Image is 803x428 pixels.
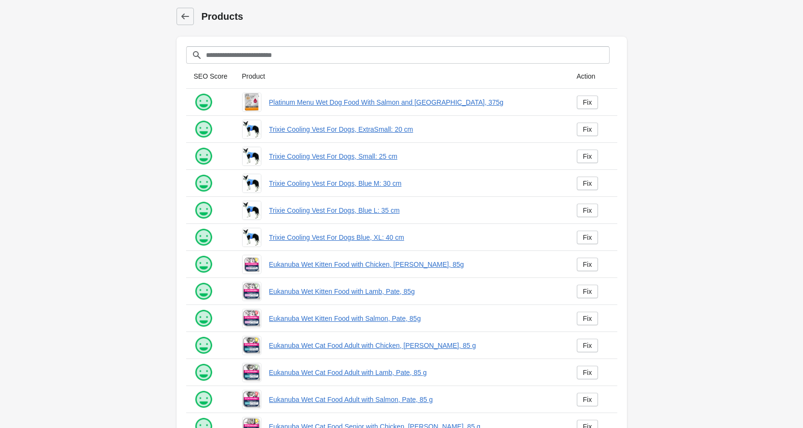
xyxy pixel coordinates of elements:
[194,282,213,301] img: happy.png
[583,342,592,349] div: Fix
[583,179,592,187] div: Fix
[194,174,213,193] img: happy.png
[583,98,592,106] div: Fix
[269,233,561,242] a: Trixie Cooling Vest For Dogs Blue, XL: 40 cm
[577,285,599,298] a: Fix
[194,147,213,166] img: happy.png
[194,93,213,112] img: happy.png
[194,255,213,274] img: happy.png
[194,309,213,328] img: happy.png
[583,207,592,214] div: Fix
[269,287,561,296] a: Eukanuba Wet Kitten Food with Lamb, Pate, 85g
[577,393,599,406] a: Fix
[202,10,627,23] h1: Products
[194,390,213,409] img: happy.png
[577,123,599,136] a: Fix
[569,64,617,89] th: Action
[269,179,561,188] a: Trixie Cooling Vest For Dogs, Blue M: 30 cm
[577,150,599,163] a: Fix
[269,124,561,134] a: Trixie Cooling Vest For Dogs, ExtraSmall: 20 cm
[269,368,561,377] a: Eukanuba Wet Cat Food Adult with Lamb, Pate, 85 g
[194,363,213,382] img: happy.png
[577,177,599,190] a: Fix
[269,152,561,161] a: Trixie Cooling Vest For Dogs, Small: 25 cm
[269,395,561,404] a: Eukanuba Wet Cat Food Adult with Salmon, Pate, 85 g
[194,228,213,247] img: happy.png
[583,234,592,241] div: Fix
[583,261,592,268] div: Fix
[583,369,592,376] div: Fix
[577,204,599,217] a: Fix
[186,64,234,89] th: SEO Score
[577,339,599,352] a: Fix
[577,231,599,244] a: Fix
[269,97,561,107] a: Platinum Menu Wet Dog Food With Salmon and [GEOGRAPHIC_DATA], 375g
[269,206,561,215] a: Trixie Cooling Vest For Dogs, Blue L: 35 cm
[194,336,213,355] img: happy.png
[234,64,569,89] th: Product
[269,341,561,350] a: Eukanuba Wet Cat Food Adult with Chicken, [PERSON_NAME], 85 g
[577,258,599,271] a: Fix
[583,288,592,295] div: Fix
[583,396,592,403] div: Fix
[194,201,213,220] img: happy.png
[583,152,592,160] div: Fix
[583,315,592,322] div: Fix
[269,314,561,323] a: Eukanuba Wet Kitten Food with Salmon, Pate, 85g
[577,96,599,109] a: Fix
[577,312,599,325] a: Fix
[583,125,592,133] div: Fix
[269,260,561,269] a: Eukanuba Wet Kitten Food with Chicken, [PERSON_NAME], 85g
[577,366,599,379] a: Fix
[194,120,213,139] img: happy.png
